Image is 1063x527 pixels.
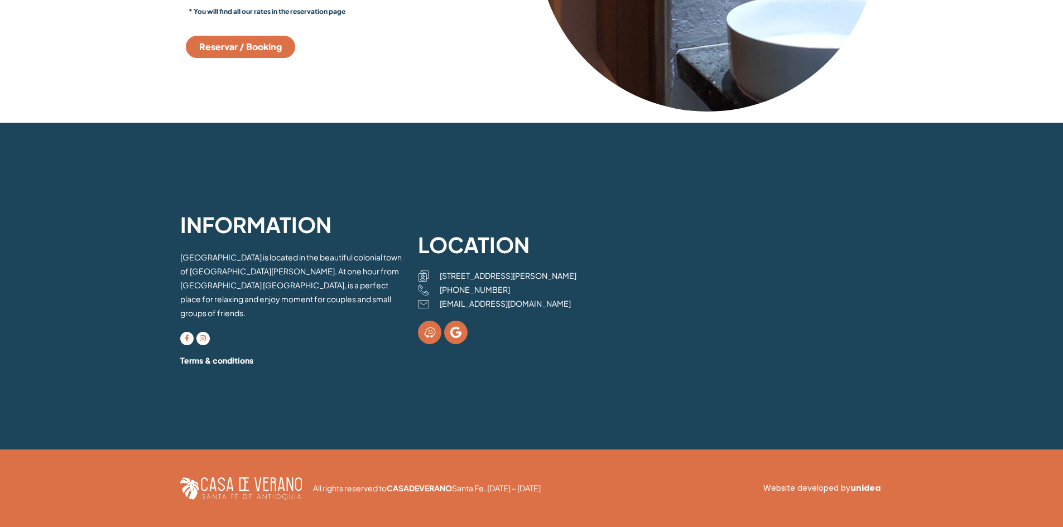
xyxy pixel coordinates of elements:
[418,270,645,282] a: [STREET_ADDRESS][PERSON_NAME]
[437,284,510,296] span: [PHONE_NUMBER]
[850,482,881,494] a: unidea
[186,36,295,58] a: Reservar / Booking
[418,298,645,310] a: [EMAIL_ADDRESS][DOMAIN_NAME]
[199,42,282,51] span: Reservar / Booking
[387,483,452,493] strong: CASADEVERANO
[437,270,576,282] span: [STREET_ADDRESS][PERSON_NAME]
[180,250,407,321] h2: [GEOGRAPHIC_DATA] is located in the beautiful colonial town of [GEOGRAPHIC_DATA][PERSON_NAME]. At...
[418,284,645,296] a: [PHONE_NUMBER]
[437,298,571,310] span: [EMAIL_ADDRESS][DOMAIN_NAME]
[654,482,881,494] p: Website developed by
[656,202,883,370] iframe: Hotel casa de Verano santa fé de antioquia
[180,209,407,240] p: INFORMATION
[418,229,645,260] p: Location
[180,355,253,365] a: Terms & conditions
[189,7,523,17] p: * You will find all our rates in the reservation page
[313,481,642,495] p: All rights reserved to Santa Fe. [DATE] – [DATE]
